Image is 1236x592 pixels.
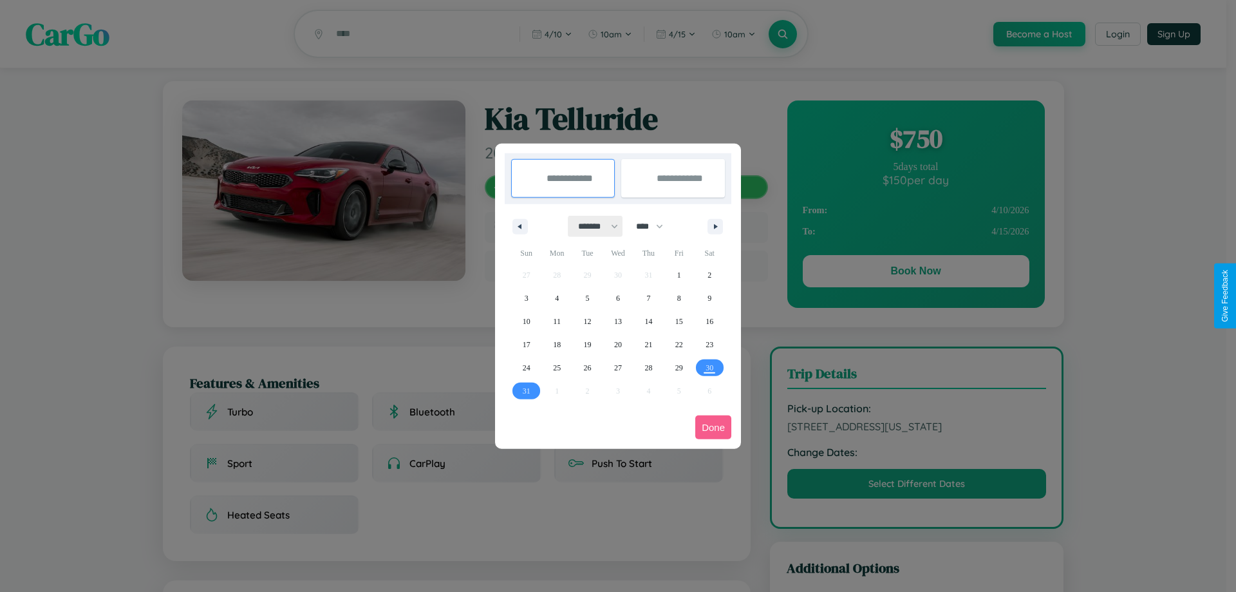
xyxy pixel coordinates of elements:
[553,310,561,333] span: 11
[511,379,541,403] button: 31
[572,333,603,356] button: 19
[523,379,530,403] span: 31
[586,287,590,310] span: 5
[664,287,694,310] button: 8
[675,310,683,333] span: 15
[541,333,572,356] button: 18
[646,287,650,310] span: 7
[644,356,652,379] span: 28
[706,356,713,379] span: 30
[511,287,541,310] button: 3
[675,333,683,356] span: 22
[695,333,725,356] button: 23
[664,333,694,356] button: 22
[707,263,711,287] span: 2
[644,310,652,333] span: 14
[523,356,530,379] span: 24
[614,310,622,333] span: 13
[695,356,725,379] button: 30
[664,263,694,287] button: 1
[541,243,572,263] span: Mon
[695,415,731,439] button: Done
[584,333,592,356] span: 19
[695,287,725,310] button: 9
[614,356,622,379] span: 27
[584,310,592,333] span: 12
[695,263,725,287] button: 2
[511,243,541,263] span: Sun
[572,243,603,263] span: Tue
[633,333,664,356] button: 21
[695,243,725,263] span: Sat
[541,287,572,310] button: 4
[664,310,694,333] button: 15
[664,356,694,379] button: 29
[675,356,683,379] span: 29
[572,356,603,379] button: 26
[1221,270,1230,322] div: Give Feedback
[511,356,541,379] button: 24
[707,287,711,310] span: 9
[633,287,664,310] button: 7
[511,333,541,356] button: 17
[616,287,620,310] span: 6
[511,310,541,333] button: 10
[523,310,530,333] span: 10
[706,333,713,356] span: 23
[695,310,725,333] button: 16
[633,356,664,379] button: 28
[603,243,633,263] span: Wed
[572,287,603,310] button: 5
[677,263,681,287] span: 1
[664,243,694,263] span: Fri
[644,333,652,356] span: 21
[677,287,681,310] span: 8
[523,333,530,356] span: 17
[584,356,592,379] span: 26
[706,310,713,333] span: 16
[525,287,529,310] span: 3
[553,333,561,356] span: 18
[633,243,664,263] span: Thu
[572,310,603,333] button: 12
[553,356,561,379] span: 25
[555,287,559,310] span: 4
[541,356,572,379] button: 25
[541,310,572,333] button: 11
[603,356,633,379] button: 27
[603,333,633,356] button: 20
[614,333,622,356] span: 20
[603,310,633,333] button: 13
[633,310,664,333] button: 14
[603,287,633,310] button: 6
